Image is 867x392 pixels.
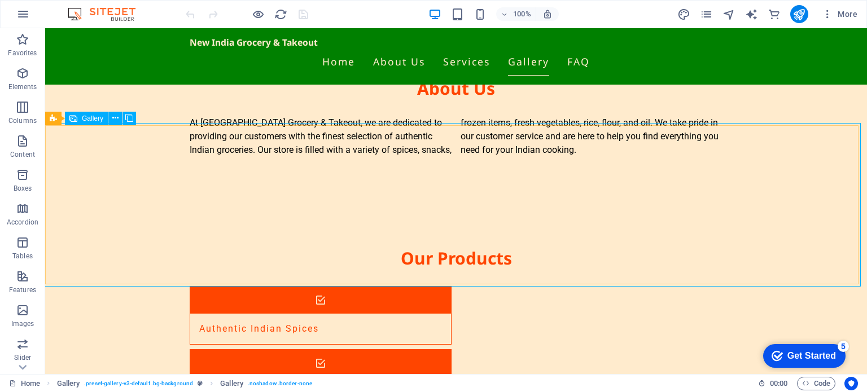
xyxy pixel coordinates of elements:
button: navigator [722,7,736,21]
p: Columns [8,116,37,125]
i: On resize automatically adjust zoom level to fit chosen device. [542,9,553,19]
button: reload [274,7,287,21]
a: Click to cancel selection. Double-click to open Pages [9,377,40,390]
i: AI Writer [745,8,758,21]
p: Favorites [8,49,37,58]
i: This element is a customizable preset [198,380,203,386]
span: . noshadow .border-none [248,377,312,390]
i: Commerce [768,8,781,21]
button: Click here to leave preview mode and continue editing [251,7,265,21]
i: Publish [792,8,805,21]
h6: Session time [758,377,788,390]
span: Code [802,377,830,390]
span: Gallery [82,115,103,122]
button: Usercentrics [844,377,858,390]
img: Editor Logo [65,7,150,21]
p: Slider [14,353,32,362]
span: 00 00 [770,377,787,390]
p: Content [10,150,35,159]
i: Reload page [274,8,287,21]
i: Pages (Ctrl+Alt+S) [700,8,713,21]
div: Get Started 5 items remaining, 0% complete [9,6,91,29]
div: 5 [84,2,95,14]
span: More [822,8,857,20]
button: pages [700,7,713,21]
p: Tables [12,252,33,261]
span: Click to select. Double-click to edit [57,377,80,390]
span: . preset-gallery-v3-default .bg-background [84,377,193,390]
span: Click to select. Double-click to edit [220,377,243,390]
div: Get Started [33,12,82,23]
p: Elements [8,82,37,91]
i: Navigator [722,8,735,21]
p: Boxes [14,184,32,193]
h6: 100% [513,7,531,21]
p: Features [9,285,36,294]
span: : [778,379,780,387]
button: design [677,7,691,21]
nav: breadcrumb [57,377,312,390]
p: Images [11,319,34,328]
button: text_generator [745,7,759,21]
button: publish [790,5,808,23]
button: Code [797,377,835,390]
button: More [817,5,862,23]
p: Accordion [7,218,38,227]
button: commerce [768,7,781,21]
button: 100% [496,7,536,21]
